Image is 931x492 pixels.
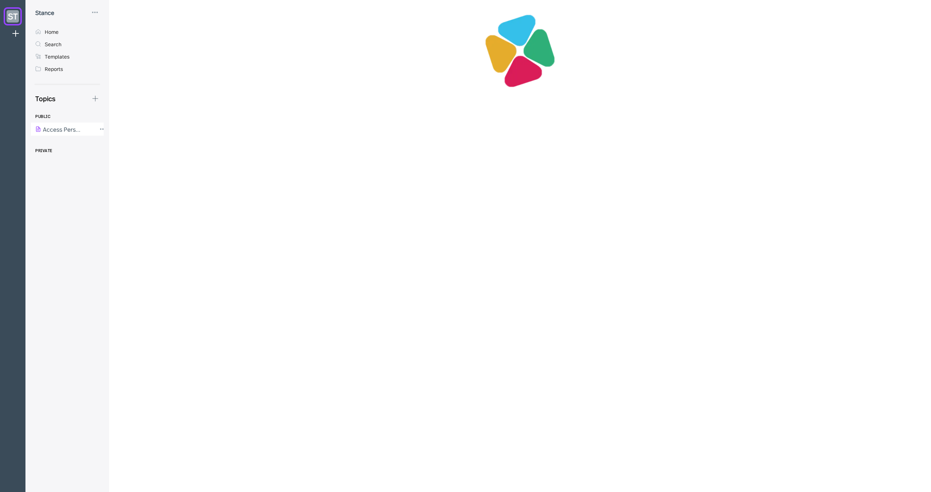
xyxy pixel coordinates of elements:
div: Reports [45,65,63,72]
div: Search [45,41,61,47]
a: ST [4,7,22,25]
div: PUBLIC [35,110,51,123]
div: PRIVATE [35,144,52,157]
div: Home [45,28,59,35]
div: Stance [35,9,54,16]
div: Templates [45,53,69,60]
div: Topics [31,94,55,103]
div: ST [7,10,19,23]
